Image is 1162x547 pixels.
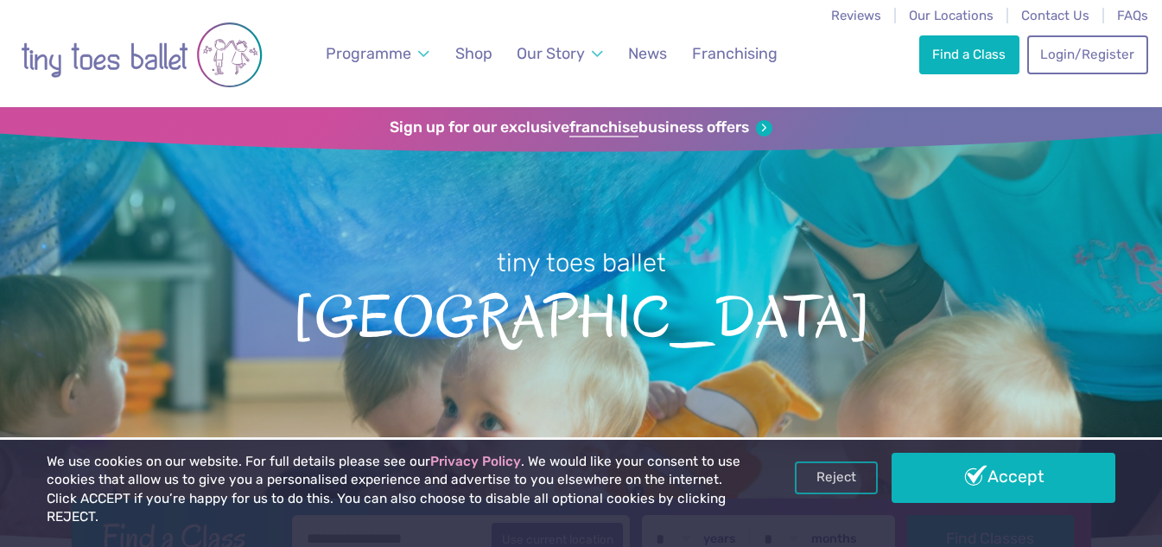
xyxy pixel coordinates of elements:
[628,44,667,62] span: News
[390,118,772,137] a: Sign up for our exclusivefranchisebusiness offers
[892,453,1115,503] a: Accept
[517,44,585,62] span: Our Story
[47,453,740,527] p: We use cookies on our website. For full details please see our . We would like your consent to us...
[1117,8,1148,23] a: FAQs
[455,44,492,62] span: Shop
[569,118,638,137] strong: franchise
[430,454,521,469] a: Privacy Policy
[1027,35,1148,73] a: Login/Register
[497,248,666,277] small: tiny toes ballet
[909,8,994,23] a: Our Locations
[919,35,1019,73] a: Find a Class
[831,8,881,23] a: Reviews
[30,280,1132,350] span: [GEOGRAPHIC_DATA]
[21,11,263,99] img: tiny toes ballet
[448,35,500,73] a: Shop
[620,35,675,73] a: News
[509,35,611,73] a: Our Story
[1021,8,1089,23] a: Contact Us
[326,44,411,62] span: Programme
[684,35,785,73] a: Franchising
[692,44,778,62] span: Franchising
[318,35,437,73] a: Programme
[795,461,878,494] a: Reject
